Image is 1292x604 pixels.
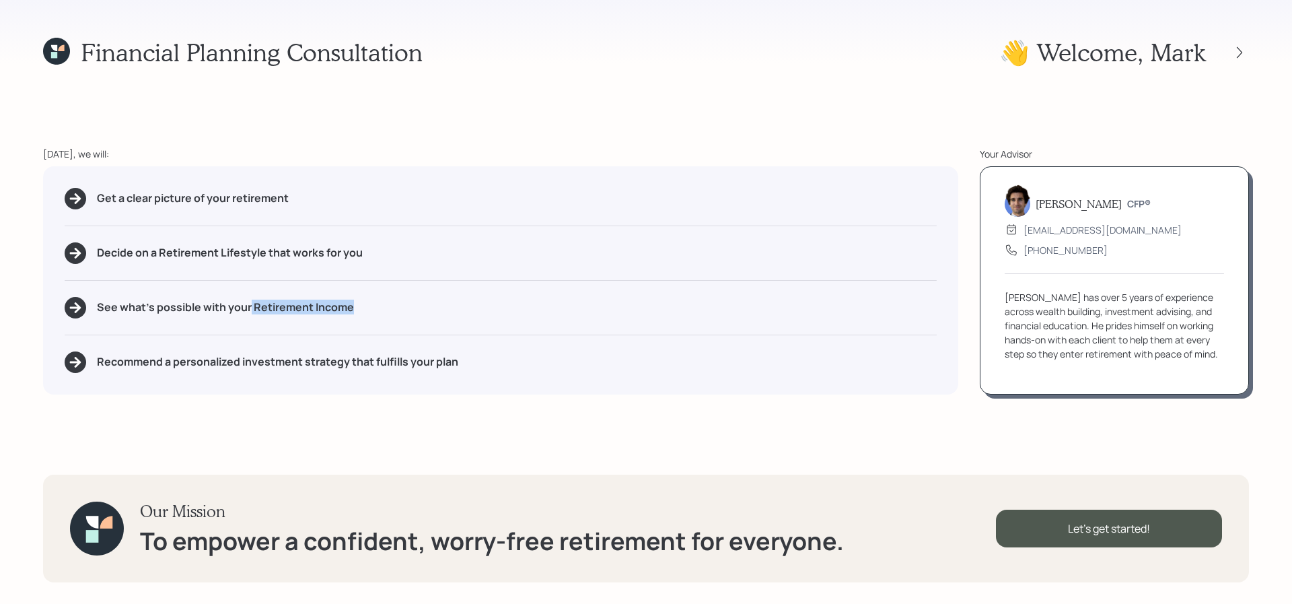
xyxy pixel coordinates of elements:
div: Let's get started! [996,510,1222,547]
h5: Recommend a personalized investment strategy that fulfills your plan [97,356,458,368]
h1: 👋 Welcome , Mark [999,38,1206,67]
h3: Our Mission [140,502,844,521]
div: Your Advisor [980,147,1249,161]
img: harrison-schaefer-headshot-2.png [1005,184,1030,217]
h5: [PERSON_NAME] [1036,197,1122,210]
h5: Get a clear picture of your retirement [97,192,289,205]
div: [PERSON_NAME] has over 5 years of experience across wealth building, investment advising, and fin... [1005,290,1224,361]
div: [DATE], we will: [43,147,958,161]
h1: To empower a confident, worry-free retirement for everyone. [140,527,844,556]
h1: Financial Planning Consultation [81,38,423,67]
h5: See what's possible with your Retirement Income [97,301,354,314]
h6: CFP® [1127,199,1151,210]
div: [PHONE_NUMBER] [1024,243,1108,257]
div: [EMAIL_ADDRESS][DOMAIN_NAME] [1024,223,1182,237]
h5: Decide on a Retirement Lifestyle that works for you [97,246,363,259]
